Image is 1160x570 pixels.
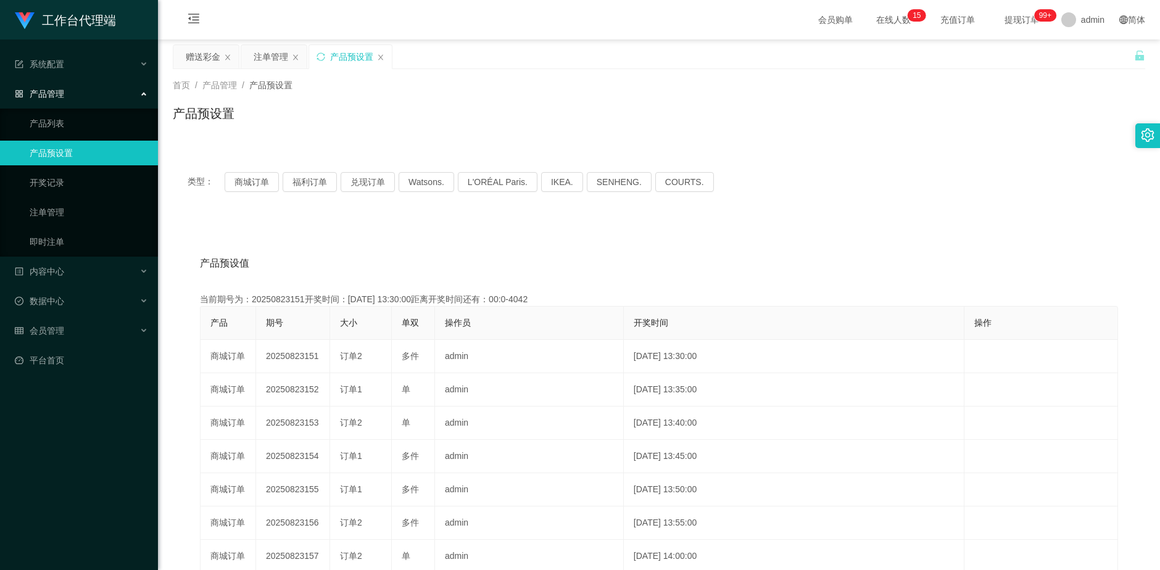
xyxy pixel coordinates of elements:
[15,59,64,69] span: 系统配置
[908,9,926,22] sup: 15
[974,318,992,328] span: 操作
[1119,15,1128,24] i: 图标: global
[15,89,64,99] span: 产品管理
[624,473,964,506] td: [DATE] 13:50:00
[201,440,256,473] td: 商城订单
[15,60,23,68] i: 图标: form
[210,318,228,328] span: 产品
[1134,50,1145,61] i: 图标: unlock
[256,407,330,440] td: 20250823153
[173,1,215,40] i: 图标: menu-fold
[256,473,330,506] td: 20250823155
[340,551,362,561] span: 订单2
[340,451,362,461] span: 订单1
[435,440,624,473] td: admin
[254,45,288,68] div: 注单管理
[195,80,197,90] span: /
[341,172,395,192] button: 兑现订单
[201,506,256,540] td: 商城订单
[225,172,279,192] button: 商城订单
[15,326,23,335] i: 图标: table
[256,340,330,373] td: 20250823151
[998,15,1045,24] span: 提现订单
[330,45,373,68] div: 产品预设置
[458,172,537,192] button: L'ORÉAL Paris.
[402,518,419,527] span: 多件
[15,267,23,276] i: 图标: profile
[30,170,148,195] a: 开奖记录
[15,326,64,336] span: 会员管理
[15,296,64,306] span: 数据中心
[30,111,148,136] a: 产品列表
[42,1,116,40] h1: 工作台代理端
[201,340,256,373] td: 商城订单
[201,373,256,407] td: 商城订单
[402,551,410,561] span: 单
[624,340,964,373] td: [DATE] 13:30:00
[1141,128,1154,142] i: 图标: setting
[15,89,23,98] i: 图标: appstore-o
[340,484,362,494] span: 订单1
[402,318,419,328] span: 单双
[30,200,148,225] a: 注单管理
[15,15,116,25] a: 工作台代理端
[266,318,283,328] span: 期号
[624,506,964,540] td: [DATE] 13:55:00
[256,440,330,473] td: 20250823154
[15,297,23,305] i: 图标: check-circle-o
[445,318,471,328] span: 操作员
[587,172,652,192] button: SENHENG.
[340,518,362,527] span: 订单2
[249,80,292,90] span: 产品预设置
[624,373,964,407] td: [DATE] 13:35:00
[340,318,357,328] span: 大小
[402,484,419,494] span: 多件
[402,351,419,361] span: 多件
[202,80,237,90] span: 产品管理
[15,348,148,373] a: 图标: dashboard平台首页
[186,45,220,68] div: 赠送彩金
[30,229,148,254] a: 即时注单
[256,506,330,540] td: 20250823156
[201,407,256,440] td: 商城订单
[188,172,225,192] span: 类型：
[655,172,714,192] button: COURTS.
[917,9,921,22] p: 5
[200,293,1118,306] div: 当前期号为：20250823151开奖时间：[DATE] 13:30:00距离开奖时间还有：00:0-4042
[256,373,330,407] td: 20250823152
[435,373,624,407] td: admin
[435,506,624,540] td: admin
[913,9,917,22] p: 1
[435,473,624,506] td: admin
[435,340,624,373] td: admin
[242,80,244,90] span: /
[634,318,668,328] span: 开奖时间
[173,104,234,123] h1: 产品预设置
[15,266,64,276] span: 内容中心
[15,12,35,30] img: logo.9652507e.png
[30,141,148,165] a: 产品预设置
[224,54,231,61] i: 图标: close
[173,80,190,90] span: 首页
[340,351,362,361] span: 订单2
[1034,9,1056,22] sup: 931
[402,418,410,427] span: 单
[934,15,981,24] span: 充值订单
[399,172,454,192] button: Watsons.
[340,384,362,394] span: 订单1
[402,384,410,394] span: 单
[292,54,299,61] i: 图标: close
[870,15,917,24] span: 在线人数
[201,473,256,506] td: 商城订单
[435,407,624,440] td: admin
[402,451,419,461] span: 多件
[340,418,362,427] span: 订单2
[200,256,249,271] span: 产品预设值
[317,52,325,61] i: 图标: sync
[624,440,964,473] td: [DATE] 13:45:00
[283,172,337,192] button: 福利订单
[624,407,964,440] td: [DATE] 13:40:00
[541,172,583,192] button: IKEA.
[377,54,384,61] i: 图标: close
